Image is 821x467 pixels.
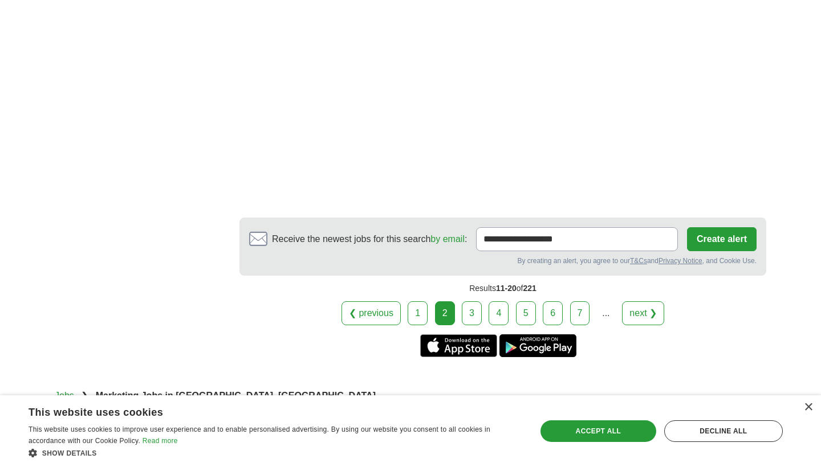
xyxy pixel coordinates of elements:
span: Receive the newest jobs for this search : [272,232,467,246]
a: ❮ previous [342,301,401,325]
a: 1 [408,301,428,325]
span: ❯ [81,391,88,400]
a: by email [430,234,465,244]
a: 7 [570,301,590,325]
a: next ❯ [622,301,664,325]
a: Privacy Notice [659,257,702,265]
div: Accept all [540,420,656,442]
div: Results of [239,276,766,301]
a: 6 [543,301,563,325]
a: Jobs [55,391,74,400]
div: Decline all [664,420,783,442]
a: Get the Android app [499,334,576,357]
span: 11-20 [496,284,517,293]
div: ... [595,302,617,325]
div: By creating an alert, you agree to our and , and Cookie Use. [249,256,757,266]
a: Get the iPhone app [420,334,497,357]
span: 221 [523,284,536,293]
a: T&Cs [630,257,647,265]
div: This website uses cookies [29,402,493,419]
span: Show details [42,449,97,457]
a: 5 [516,301,536,325]
strong: Marketing Jobs in [GEOGRAPHIC_DATA], [GEOGRAPHIC_DATA] [96,391,376,400]
div: Close [804,403,812,412]
a: 3 [462,301,482,325]
span: This website uses cookies to improve user experience and to enable personalised advertising. By u... [29,425,490,445]
a: Read more, opens a new window [143,437,178,445]
a: 4 [489,301,509,325]
button: Create alert [687,227,757,251]
div: 2 [435,301,455,325]
div: Show details [29,447,522,458]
